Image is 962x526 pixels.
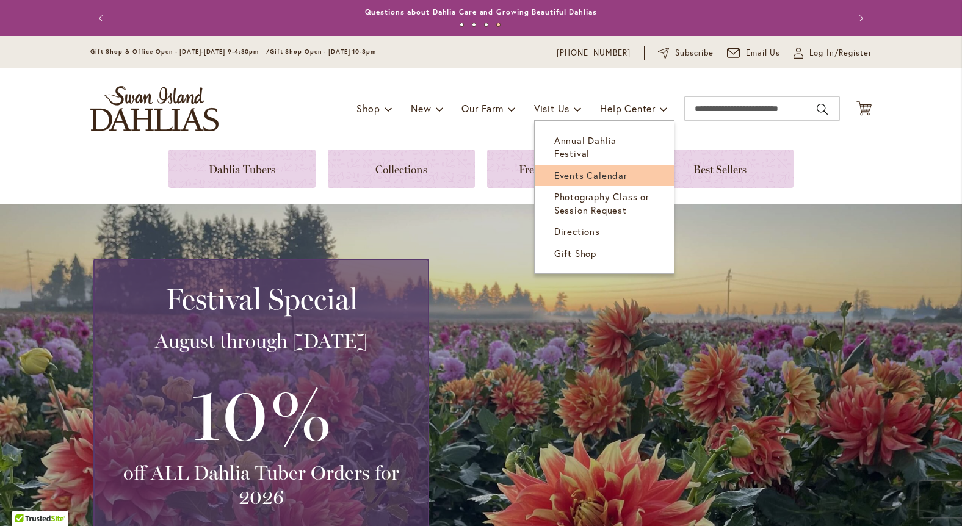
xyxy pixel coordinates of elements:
span: Email Us [746,47,781,59]
span: Shop [356,102,380,115]
h3: 10% [109,366,413,461]
a: [PHONE_NUMBER] [557,47,631,59]
button: 4 of 4 [496,23,501,27]
button: 3 of 4 [484,23,488,27]
button: 2 of 4 [472,23,476,27]
span: New [411,102,431,115]
a: Subscribe [658,47,714,59]
span: Subscribe [675,47,714,59]
h2: Festival Special [109,282,413,316]
a: Email Us [727,47,781,59]
span: Directions [554,225,600,237]
button: 1 of 4 [460,23,464,27]
span: Photography Class or Session Request [554,190,649,215]
span: Gift Shop & Office Open - [DATE]-[DATE] 9-4:30pm / [90,48,270,56]
span: Gift Shop [554,247,596,259]
span: Our Farm [461,102,503,115]
span: Log In/Register [809,47,872,59]
a: store logo [90,86,219,131]
span: Help Center [600,102,656,115]
span: Gift Shop Open - [DATE] 10-3pm [270,48,376,56]
span: Annual Dahlia Festival [554,134,617,159]
a: Questions about Dahlia Care and Growing Beautiful Dahlias [365,7,596,16]
button: Previous [90,6,115,31]
h3: off ALL Dahlia Tuber Orders for 2026 [109,461,413,510]
span: Events Calendar [554,169,627,181]
span: Visit Us [534,102,570,115]
button: Next [847,6,872,31]
h3: August through [DATE] [109,329,413,353]
a: Log In/Register [794,47,872,59]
